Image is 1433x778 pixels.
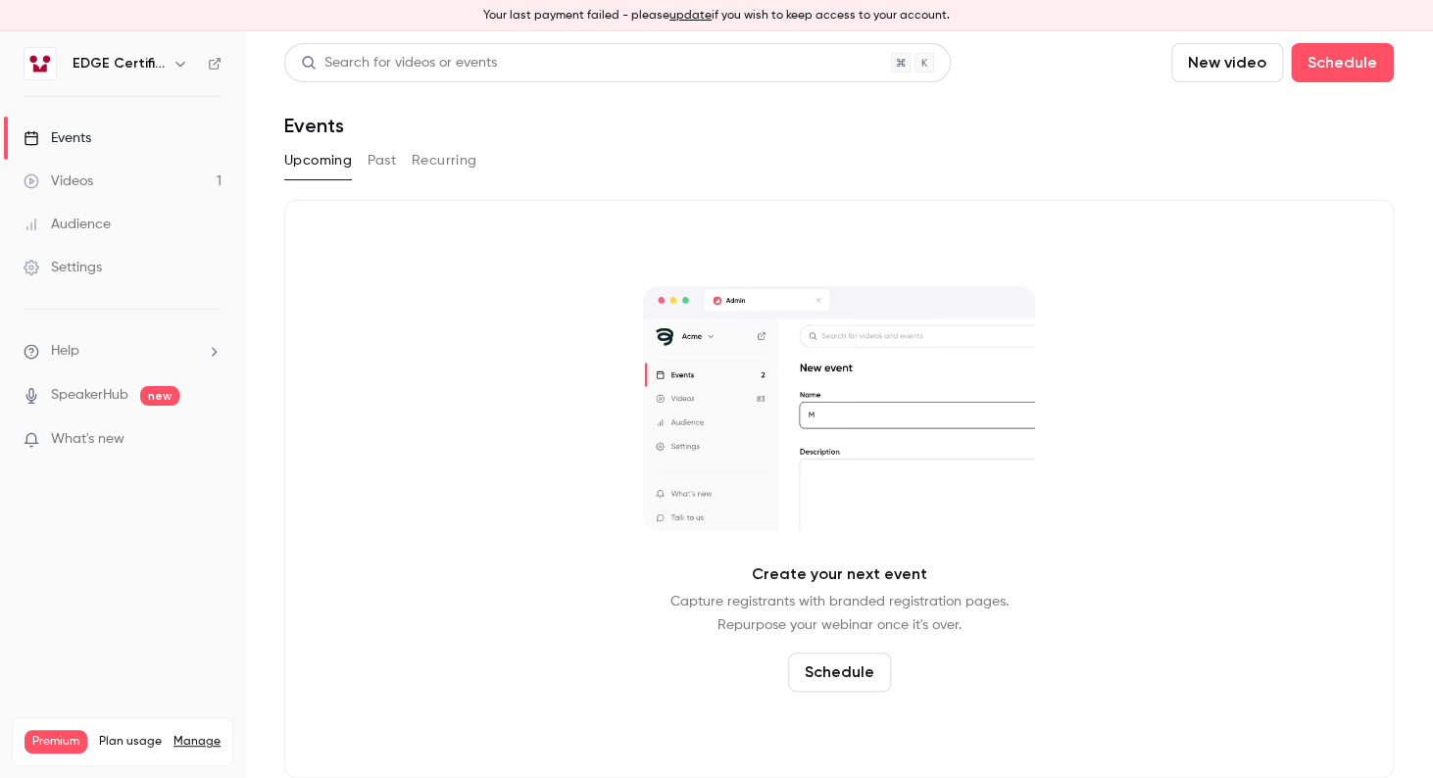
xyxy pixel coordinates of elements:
span: Premium [25,730,87,754]
div: Videos [24,171,93,191]
button: Schedule [1291,43,1394,82]
li: help-dropdown-opener [24,341,222,362]
p: Capture registrants with branded registration pages. Repurpose your webinar once it's over. [670,590,1009,637]
div: Settings [24,258,102,277]
div: v 4.0.25 [55,31,96,47]
a: SpeakerHub [51,385,128,406]
div: Audience [24,215,111,234]
p: Create your next event [752,562,927,586]
p: Your last payment failed - please if you wish to keep access to your account. [483,7,950,24]
span: What's new [51,429,124,450]
div: Domain Overview [74,116,175,128]
img: logo_orange.svg [31,31,47,47]
a: Manage [173,734,221,750]
button: Recurring [412,145,477,176]
img: tab_domain_overview_orange.svg [53,114,69,129]
button: Past [368,145,396,176]
div: Keywords by Traffic [217,116,330,128]
span: Plan usage [99,734,162,750]
img: tab_keywords_by_traffic_grey.svg [195,114,211,129]
img: EDGE Certification [25,48,56,79]
button: Schedule [788,653,891,692]
span: Help [51,341,79,362]
span: new [140,386,179,406]
h6: EDGE Certification [73,54,165,73]
button: New video [1171,43,1283,82]
img: website_grey.svg [31,51,47,67]
div: Domain: [DOMAIN_NAME] [51,51,216,67]
div: Search for videos or events [301,53,497,73]
button: Upcoming [284,145,352,176]
iframe: Noticeable Trigger [198,431,222,449]
h1: Events [284,114,344,137]
button: update [669,7,712,24]
div: Events [24,128,91,148]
